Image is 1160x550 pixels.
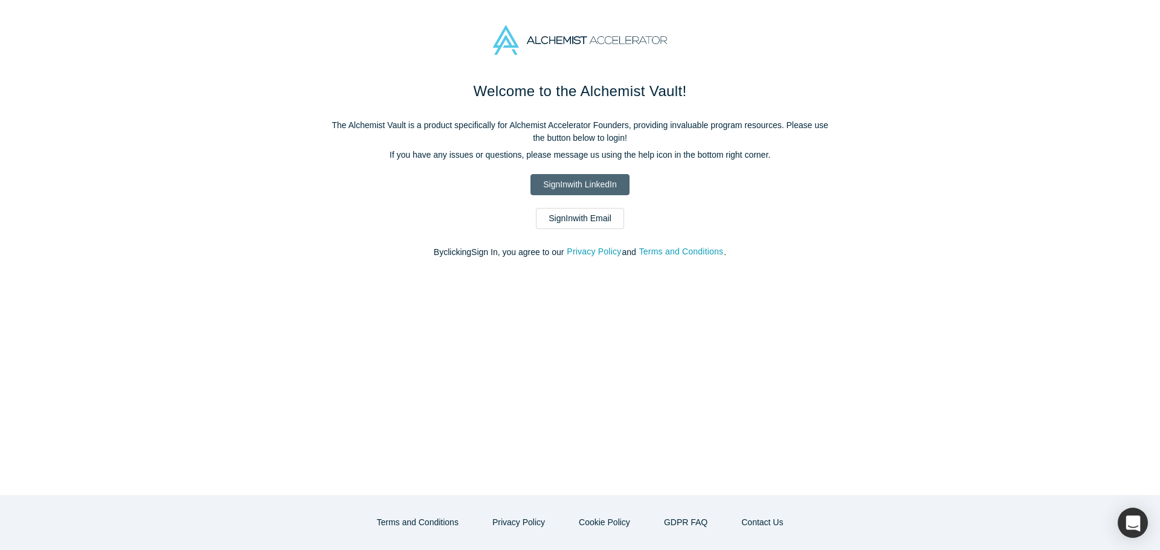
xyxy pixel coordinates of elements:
h1: Welcome to the Alchemist Vault! [326,80,834,102]
a: SignInwith Email [536,208,624,229]
p: If you have any issues or questions, please message us using the help icon in the bottom right co... [326,149,834,161]
p: By clicking Sign In , you agree to our and . [326,246,834,259]
img: Alchemist Accelerator Logo [493,25,667,55]
button: Terms and Conditions [364,512,471,533]
p: The Alchemist Vault is a product specifically for Alchemist Accelerator Founders, providing inval... [326,119,834,144]
a: SignInwith LinkedIn [530,174,629,195]
button: Privacy Policy [480,512,558,533]
button: Privacy Policy [566,245,622,259]
button: Cookie Policy [566,512,643,533]
a: GDPR FAQ [651,512,720,533]
button: Contact Us [729,512,796,533]
button: Terms and Conditions [639,245,724,259]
